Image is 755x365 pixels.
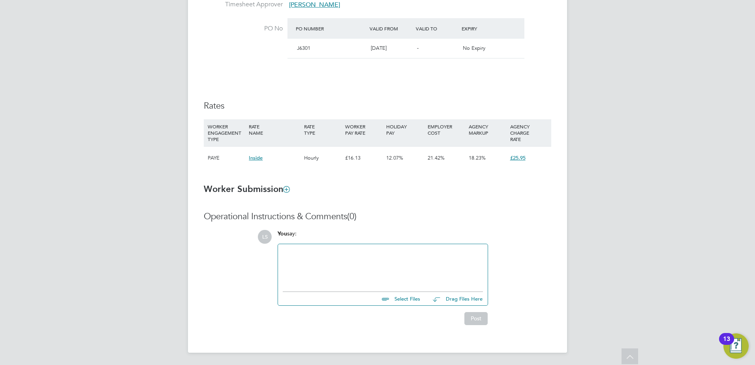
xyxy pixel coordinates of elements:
div: say: [278,230,488,244]
button: Drag Files Here [426,291,483,307]
div: RATE TYPE [302,119,343,140]
div: EMPLOYER COST [426,119,467,140]
div: WORKER PAY RATE [343,119,384,140]
span: 21.42% [428,154,445,161]
label: PO No [204,24,283,33]
div: Hourly [302,147,343,169]
div: HOLIDAY PAY [384,119,425,140]
span: No Expiry [463,45,485,51]
span: Inside [249,154,263,161]
div: 13 [723,339,730,349]
div: Expiry [460,21,506,36]
button: Open Resource Center, 13 new notifications [723,333,749,359]
div: PO Number [294,21,368,36]
span: (0) [347,211,357,222]
span: £25.95 [510,154,526,161]
span: - [417,45,419,51]
div: AGENCY CHARGE RATE [508,119,549,146]
b: Worker Submission [204,184,289,194]
span: LS [258,230,272,244]
span: [DATE] [371,45,387,51]
button: Post [464,312,488,325]
span: 12.07% [386,154,403,161]
div: WORKER ENGAGEMENT TYPE [206,119,247,146]
div: AGENCY MARKUP [467,119,508,140]
label: Timesheet Approver [204,0,283,9]
span: You [278,230,287,237]
h3: Operational Instructions & Comments [204,211,551,222]
div: Valid To [414,21,460,36]
div: £16.13 [343,147,384,169]
div: Valid From [368,21,414,36]
span: 18.23% [469,154,486,161]
h3: Rates [204,100,551,112]
div: RATE NAME [247,119,302,140]
div: PAYE [206,147,247,169]
span: [PERSON_NAME] [289,1,340,9]
span: J6301 [297,45,310,51]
